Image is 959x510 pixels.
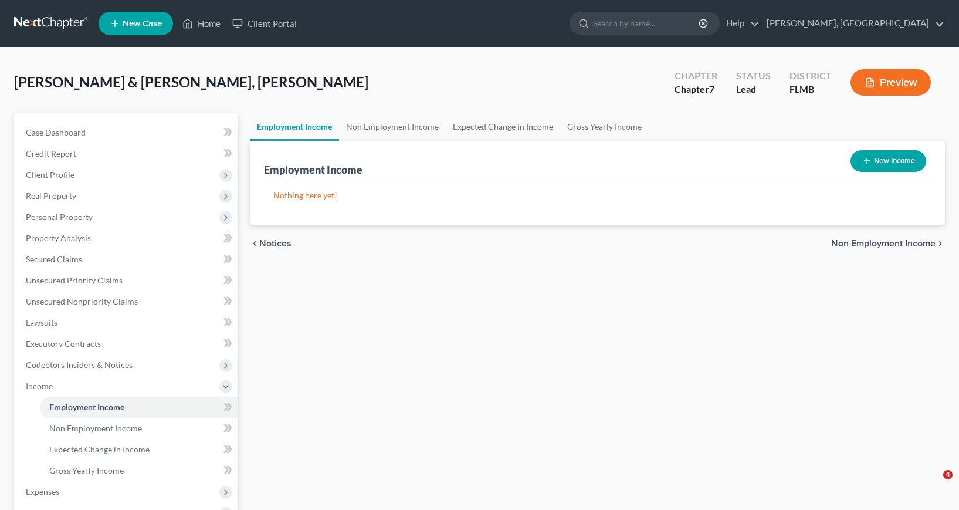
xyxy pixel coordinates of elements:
[761,13,944,34] a: [PERSON_NAME], [GEOGRAPHIC_DATA]
[26,148,76,158] span: Credit Report
[49,423,142,433] span: Non Employment Income
[831,239,945,248] button: Non Employment Income chevron_right
[26,170,74,180] span: Client Profile
[26,360,133,370] span: Codebtors Insiders & Notices
[26,339,101,349] span: Executory Contracts
[16,122,238,143] a: Case Dashboard
[593,12,700,34] input: Search by name...
[26,275,123,285] span: Unsecured Priority Claims
[40,418,238,439] a: Non Employment Income
[250,239,259,248] i: chevron_left
[943,470,953,479] span: 4
[177,13,226,34] a: Home
[16,270,238,291] a: Unsecured Priority Claims
[250,113,339,141] a: Employment Income
[226,13,303,34] a: Client Portal
[26,487,59,497] span: Expenses
[49,465,124,475] span: Gross Yearly Income
[26,318,57,327] span: Lawsuits
[26,254,82,264] span: Secured Claims
[789,69,832,83] div: District
[736,69,771,83] div: Status
[250,239,292,248] button: chevron_left Notices
[831,239,936,248] span: Non Employment Income
[16,249,238,270] a: Secured Claims
[264,163,362,177] div: Employment Income
[26,127,86,137] span: Case Dashboard
[16,312,238,333] a: Lawsuits
[16,228,238,249] a: Property Analysis
[789,83,832,96] div: FLMB
[16,333,238,354] a: Executory Contracts
[26,212,93,222] span: Personal Property
[720,13,760,34] a: Help
[26,296,138,306] span: Unsecured Nonpriority Claims
[936,239,945,248] i: chevron_right
[919,470,947,498] iframe: Intercom live chat
[736,83,771,96] div: Lead
[16,291,238,312] a: Unsecured Nonpriority Claims
[49,444,150,454] span: Expected Change in Income
[560,113,649,141] a: Gross Yearly Income
[26,381,53,391] span: Income
[123,19,162,28] span: New Case
[675,69,717,83] div: Chapter
[709,83,714,94] span: 7
[40,460,238,481] a: Gross Yearly Income
[26,191,76,201] span: Real Property
[446,113,560,141] a: Expected Change in Income
[675,83,717,96] div: Chapter
[49,402,124,412] span: Employment Income
[40,397,238,418] a: Employment Income
[14,73,368,90] span: [PERSON_NAME] & [PERSON_NAME], [PERSON_NAME]
[273,190,921,201] p: Nothing here yet!
[40,439,238,460] a: Expected Change in Income
[850,69,931,96] button: Preview
[16,143,238,164] a: Credit Report
[26,233,91,243] span: Property Analysis
[339,113,446,141] a: Non Employment Income
[259,239,292,248] span: Notices
[850,150,926,172] button: New Income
